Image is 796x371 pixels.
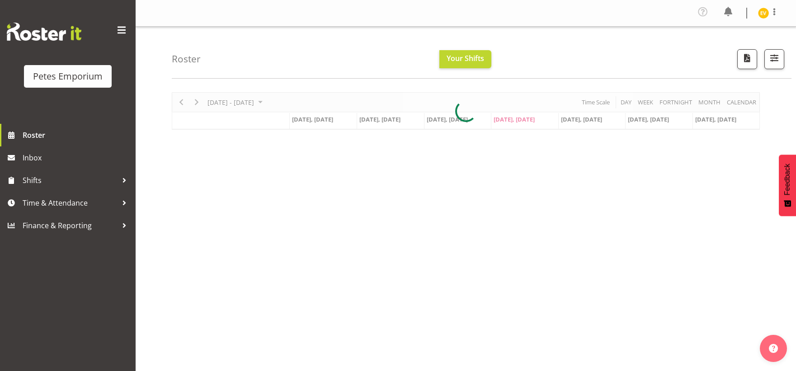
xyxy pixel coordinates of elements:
[447,53,484,63] span: Your Shifts
[769,344,778,353] img: help-xxl-2.png
[23,151,131,164] span: Inbox
[779,155,796,216] button: Feedback - Show survey
[23,219,118,232] span: Finance & Reporting
[7,23,81,41] img: Rosterit website logo
[439,50,491,68] button: Your Shifts
[758,8,769,19] img: eva-vailini10223.jpg
[33,70,103,83] div: Petes Emporium
[172,54,201,64] h4: Roster
[783,164,791,195] span: Feedback
[23,128,131,142] span: Roster
[737,49,757,69] button: Download a PDF of the roster according to the set date range.
[23,174,118,187] span: Shifts
[23,196,118,210] span: Time & Attendance
[764,49,784,69] button: Filter Shifts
